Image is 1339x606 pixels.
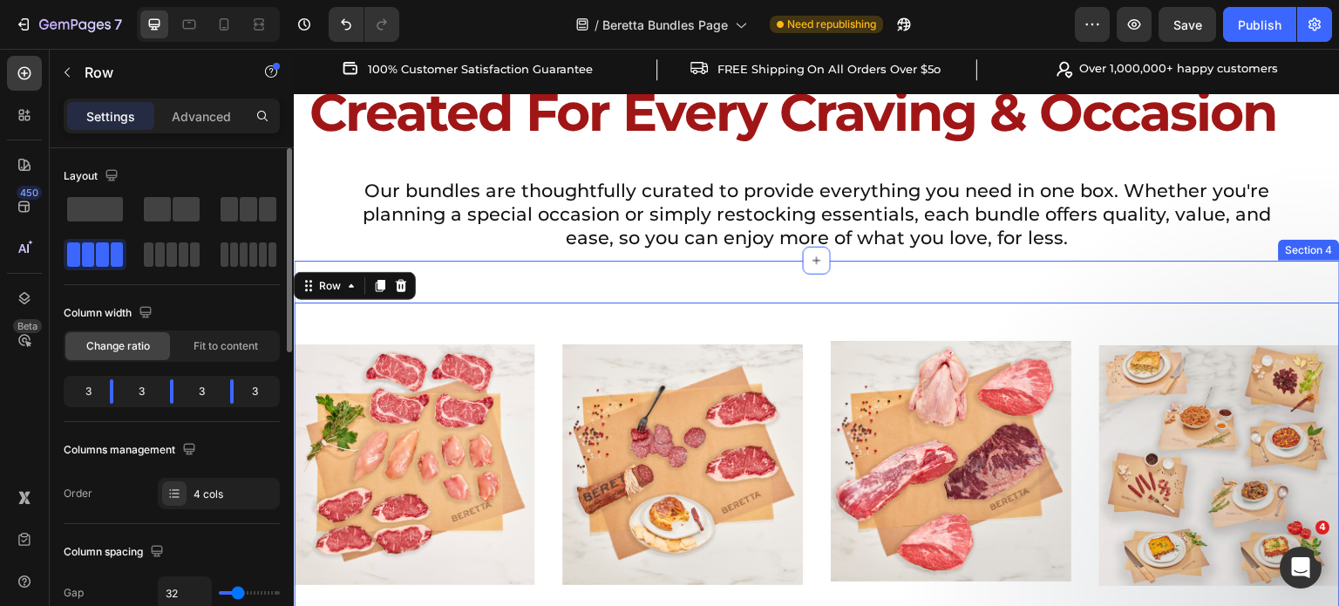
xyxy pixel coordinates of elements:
[85,62,233,83] p: Row
[989,194,1043,209] div: Section 4
[1315,521,1329,535] span: 4
[537,292,778,533] img: Be Your Own Butcher Bundle
[248,379,276,404] div: 3
[67,379,96,404] div: 3
[1173,17,1202,32] span: Save
[194,338,258,354] span: Fit to content
[1238,16,1281,34] div: Publish
[64,302,156,325] div: Column width
[194,487,275,502] div: 4 cols
[172,107,231,126] p: Advanced
[787,17,876,32] span: Need republishing
[602,16,728,34] span: Beretta Bundles Page
[64,486,92,501] div: Order
[1280,547,1322,589] iframe: Intercom live chat
[114,14,122,35] p: 7
[86,338,150,354] span: Change ratio
[329,7,399,42] div: Undo/Redo
[1223,7,1296,42] button: Publish
[64,439,200,462] div: Columns management
[86,107,135,126] p: Settings
[64,165,122,188] div: Layout
[1159,7,1216,42] button: Save
[805,296,1046,537] img: The Busy Mom Bundle
[187,379,216,404] div: 3
[17,186,42,200] div: 450
[64,541,167,564] div: Column spacing
[22,229,51,245] div: Row
[7,7,130,42] button: 7
[64,585,84,601] div: Gap
[127,379,156,404] div: 3
[544,551,771,594] span: Be Your Own
[13,319,42,333] div: Beta
[294,49,1339,606] iframe: Design area
[595,16,599,34] span: /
